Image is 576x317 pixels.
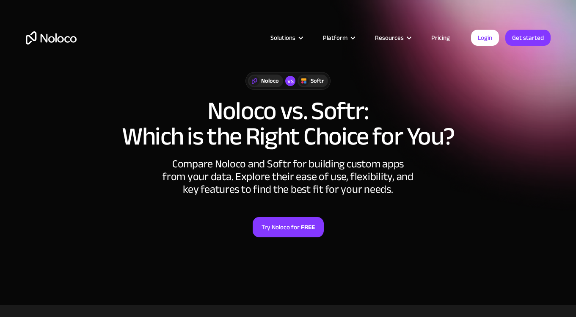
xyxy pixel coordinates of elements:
[375,32,404,43] div: Resources
[253,217,324,237] a: Try Noloco forFREE
[26,31,77,44] a: home
[364,32,421,43] div: Resources
[505,30,551,46] a: Get started
[323,32,347,43] div: Platform
[312,32,364,43] div: Platform
[270,32,295,43] div: Solutions
[285,76,295,86] div: vs
[311,76,324,86] div: Softr
[26,98,551,149] h1: Noloco vs. Softr: Which is the Right Choice for You?
[261,76,279,86] div: Noloco
[260,32,312,43] div: Solutions
[421,32,460,43] a: Pricing
[471,30,499,46] a: Login
[161,158,415,196] div: Compare Noloco and Softr for building custom apps from your data. Explore their ease of use, flex...
[301,222,315,233] strong: FREE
